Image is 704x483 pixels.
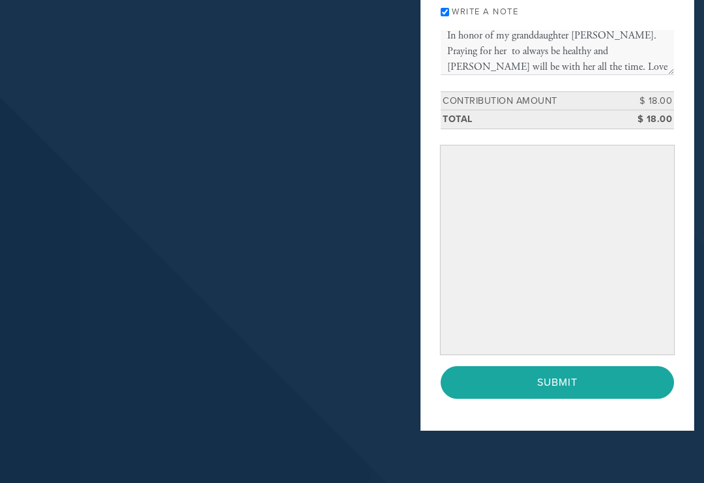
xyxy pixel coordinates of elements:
[441,110,615,129] td: Total
[443,148,671,352] iframe: Secure payment input frame
[615,91,674,110] td: $ 18.00
[441,91,615,110] td: Contribution Amount
[615,110,674,129] td: $ 18.00
[452,7,518,17] label: Write a note
[441,366,674,399] input: Submit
